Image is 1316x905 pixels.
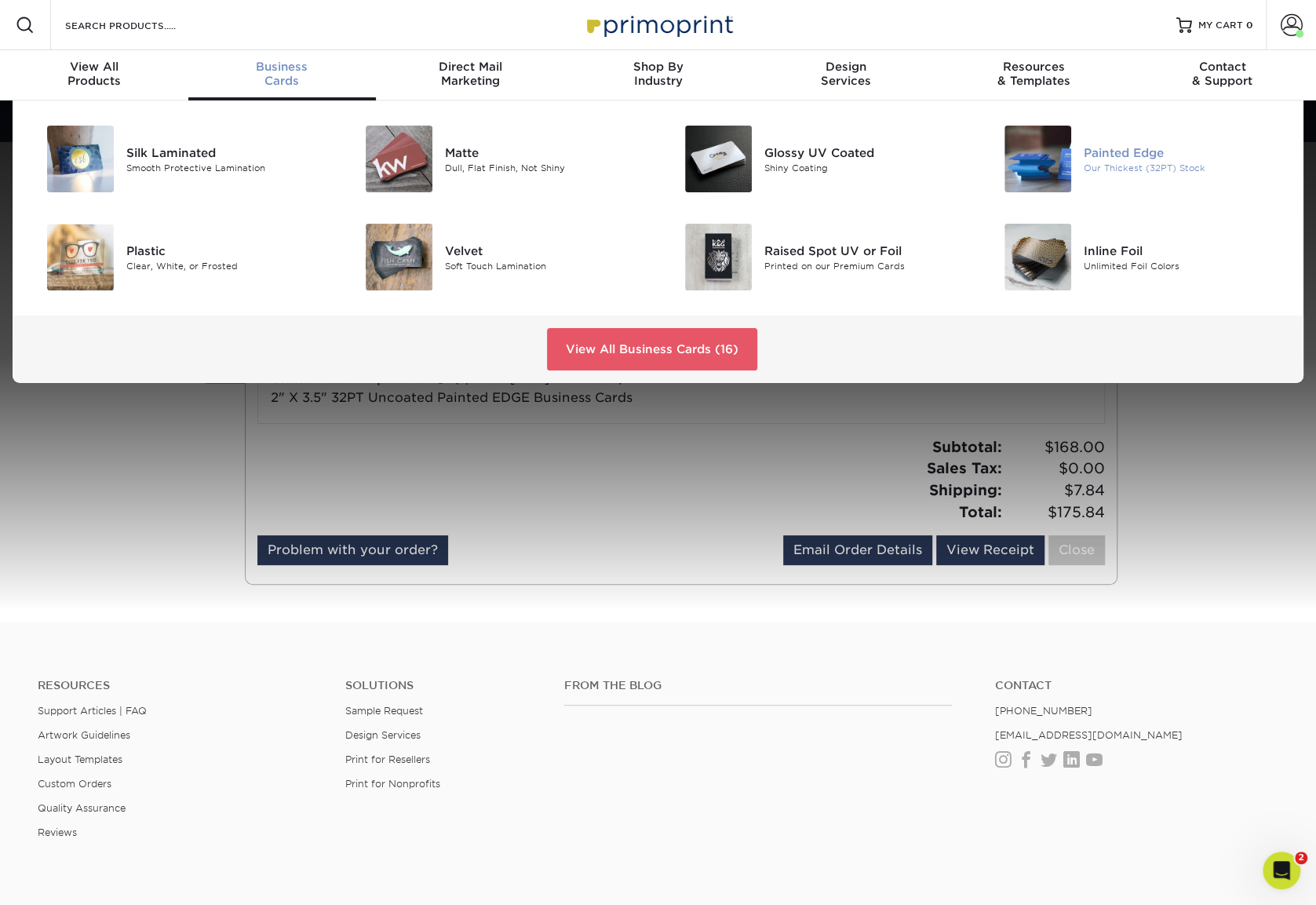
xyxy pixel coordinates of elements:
[1246,20,1253,31] span: 0
[1128,50,1316,100] a: Contact& Support
[994,705,1092,717] a: [PHONE_NUMBER]
[366,126,432,192] img: Matte Business Cards
[1084,144,1285,161] div: Painted Edge
[670,119,966,199] a: Glossy UV Coated Business Cards Glossy UV Coated Shiny Coating
[345,729,421,741] a: Design Services
[670,217,966,297] a: Raised Spot UV or Foil Business Cards Raised Spot UV or Foil Printed on our Premium Cards
[351,217,647,297] a: Velvet Business Cards Velvet Soft Touch Lamination
[126,161,327,174] div: Smooth Protective Lamination
[1004,126,1071,192] img: Painted Edge Business Cards
[445,161,646,174] div: Dull, Flat Finish, Not Shiny
[38,827,77,838] a: Reviews
[994,679,1278,692] a: Contact
[445,259,646,272] div: Soft Touch Lamination
[940,50,1128,100] a: Resources& Templates
[564,50,753,100] a: Shop ByIndustry
[376,50,564,100] a: Direct MailMarketing
[445,144,646,161] div: Matte
[752,60,940,74] span: Design
[580,8,737,42] img: Primoprint
[47,126,114,192] img: Silk Laminated Business Cards
[989,217,1285,297] a: Inline Foil Business Cards Inline Foil Unlimited Foil Colors
[31,217,327,297] a: Plastic Business Cards Plastic Clear, White, or Frosted
[1198,19,1243,32] span: MY CART
[1084,161,1285,174] div: Our Thickest (32PT) Stock
[547,328,757,370] a: View All Business Cards (16)
[38,729,130,741] a: Artwork Guidelines
[685,224,752,290] img: Raised Spot UV or Foil Business Cards
[752,60,940,88] div: Services
[1004,224,1071,290] img: Inline Foil Business Cards
[126,144,327,161] div: Silk Laminated
[345,754,430,765] a: Print for Resellers
[764,161,965,174] div: Shiny Coating
[564,60,753,74] span: Shop By
[188,60,377,88] div: Cards
[994,729,1182,741] a: [EMAIL_ADDRESS][DOMAIN_NAME]
[126,242,327,259] div: Plastic
[989,119,1285,199] a: Painted Edge Business Cards Painted Edge Our Thickest (32PT) Stock
[188,60,377,74] span: Business
[38,705,147,717] a: Support Articles | FAQ
[366,224,432,290] img: Velvet Business Cards
[345,679,541,692] h4: Solutions
[376,60,564,88] div: Marketing
[445,242,646,259] div: Velvet
[31,119,327,199] a: Silk Laminated Business Cards Silk Laminated Smooth Protective Lamination
[376,60,564,74] span: Direct Mail
[47,224,114,290] img: Plastic Business Cards
[940,60,1128,74] span: Resources
[1128,60,1316,88] div: & Support
[1263,852,1300,889] iframe: Intercom live chat
[764,144,965,161] div: Glossy UV Coated
[345,705,423,717] a: Sample Request
[126,259,327,272] div: Clear, White, or Frosted
[1295,852,1307,864] span: 2
[1128,60,1316,74] span: Contact
[345,778,440,790] a: Print for Nonprofits
[752,50,940,100] a: DesignServices
[764,259,965,272] div: Printed on our Premium Cards
[1084,242,1285,259] div: Inline Foil
[38,778,111,790] a: Custom Orders
[351,119,647,199] a: Matte Business Cards Matte Dull, Flat Finish, Not Shiny
[38,754,122,765] a: Layout Templates
[38,802,126,814] a: Quality Assurance
[764,242,965,259] div: Raised Spot UV or Foil
[564,60,753,88] div: Industry
[188,50,377,100] a: BusinessCards
[1084,259,1285,272] div: Unlimited Foil Colors
[940,60,1128,88] div: & Templates
[64,16,217,35] input: SEARCH PRODUCTS.....
[564,679,952,692] h4: From the Blog
[38,679,322,692] h4: Resources
[685,126,752,192] img: Glossy UV Coated Business Cards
